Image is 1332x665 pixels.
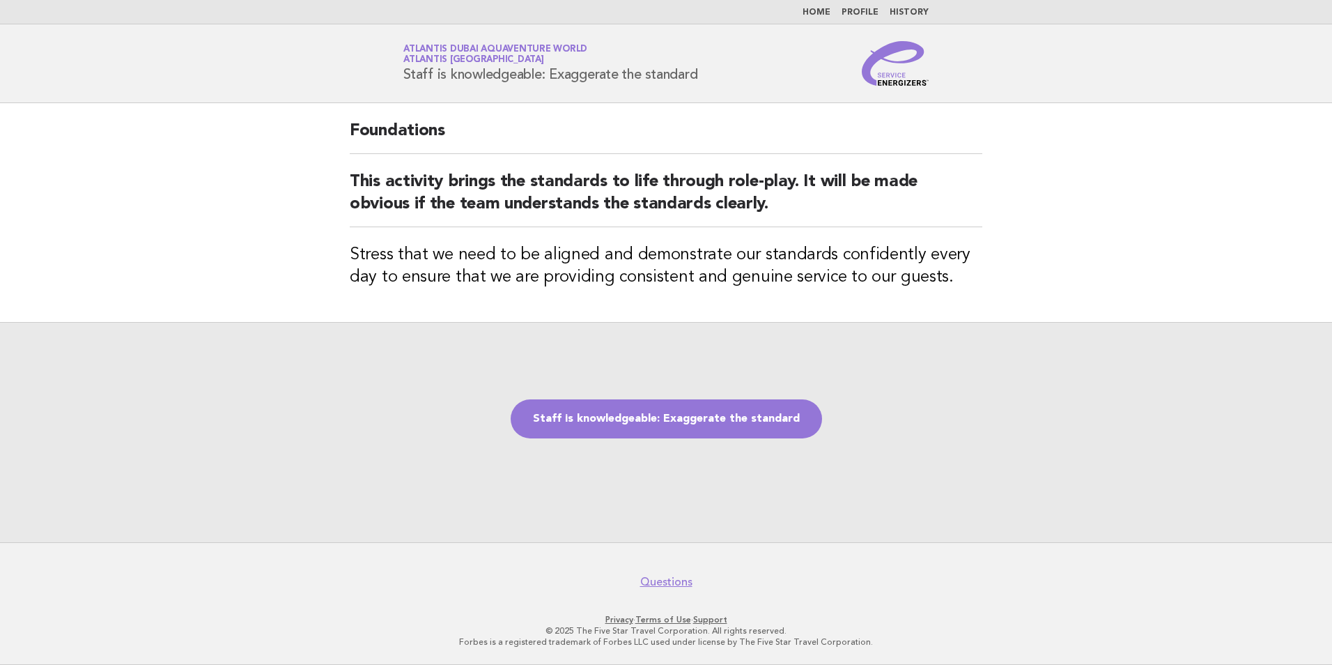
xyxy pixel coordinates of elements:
h2: Foundations [350,120,982,154]
h3: Stress that we need to be aligned and demonstrate our standards confidently every day to ensure t... [350,244,982,289]
a: Privacy [605,615,633,625]
img: Service Energizers [862,41,929,86]
h2: This activity brings the standards to life through role-play. It will be made obvious if the team... [350,171,982,227]
p: Forbes is a registered trademark of Forbes LLC used under license by The Five Star Travel Corpora... [240,636,1092,648]
a: Home [803,8,830,17]
a: Profile [842,8,878,17]
p: · · [240,614,1092,625]
a: Terms of Use [635,615,691,625]
span: Atlantis [GEOGRAPHIC_DATA] [403,56,544,65]
a: Atlantis Dubai Aquaventure WorldAtlantis [GEOGRAPHIC_DATA] [403,45,587,64]
p: © 2025 The Five Star Travel Corporation. All rights reserved. [240,625,1092,636]
a: History [890,8,929,17]
a: Questions [640,575,692,589]
a: Staff is knowledgeable: Exaggerate the standard [511,399,822,438]
h1: Staff is knowledgeable: Exaggerate the standard [403,45,697,82]
a: Support [693,615,727,625]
